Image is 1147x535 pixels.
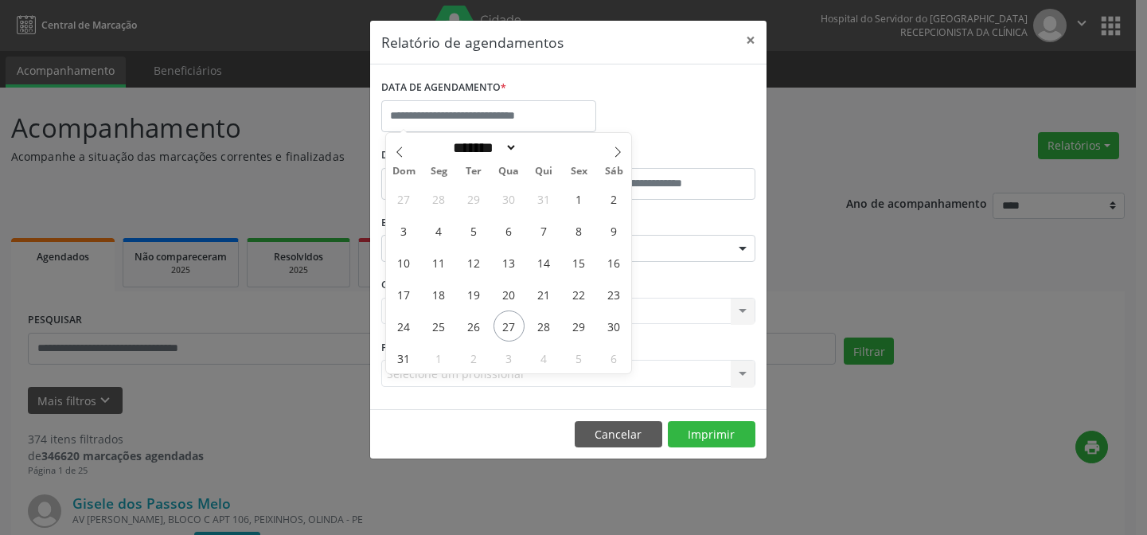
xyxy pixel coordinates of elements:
[381,76,506,100] label: DATA DE AGENDAMENTO
[735,21,767,60] button: Close
[494,215,525,246] span: Agosto 6, 2025
[572,143,755,168] label: ATÉ
[494,247,525,278] span: Agosto 13, 2025
[388,342,419,373] span: Agosto 31, 2025
[517,139,570,156] input: Year
[526,166,561,177] span: Qui
[423,310,455,342] span: Agosto 25, 2025
[494,342,525,373] span: Setembro 3, 2025
[596,166,631,177] span: Sáb
[423,215,455,246] span: Agosto 4, 2025
[421,166,456,177] span: Seg
[529,215,560,246] span: Agosto 7, 2025
[381,273,426,298] label: CLÍNICA
[388,247,419,278] span: Agosto 10, 2025
[563,279,594,310] span: Agosto 22, 2025
[598,279,629,310] span: Agosto 23, 2025
[381,143,564,168] label: De
[563,183,594,214] span: Agosto 1, 2025
[494,279,525,310] span: Agosto 20, 2025
[491,166,526,177] span: Qua
[494,310,525,342] span: Agosto 27, 2025
[561,166,596,177] span: Sex
[598,310,629,342] span: Agosto 30, 2025
[529,183,560,214] span: Julho 31, 2025
[386,166,421,177] span: Dom
[529,342,560,373] span: Setembro 4, 2025
[563,247,594,278] span: Agosto 15, 2025
[381,335,453,360] label: PROFISSIONAL
[494,183,525,214] span: Julho 30, 2025
[458,342,490,373] span: Setembro 2, 2025
[458,183,490,214] span: Julho 29, 2025
[529,279,560,310] span: Agosto 21, 2025
[423,183,455,214] span: Julho 28, 2025
[388,183,419,214] span: Julho 27, 2025
[598,183,629,214] span: Agosto 2, 2025
[458,310,490,342] span: Agosto 26, 2025
[447,139,517,156] select: Month
[388,215,419,246] span: Agosto 3, 2025
[598,342,629,373] span: Setembro 6, 2025
[668,421,755,448] button: Imprimir
[423,247,455,278] span: Agosto 11, 2025
[563,342,594,373] span: Setembro 5, 2025
[458,215,490,246] span: Agosto 5, 2025
[529,310,560,342] span: Agosto 28, 2025
[458,279,490,310] span: Agosto 19, 2025
[598,215,629,246] span: Agosto 9, 2025
[388,310,419,342] span: Agosto 24, 2025
[598,247,629,278] span: Agosto 16, 2025
[563,310,594,342] span: Agosto 29, 2025
[381,211,455,236] label: ESPECIALIDADE
[529,247,560,278] span: Agosto 14, 2025
[575,421,662,448] button: Cancelar
[458,247,490,278] span: Agosto 12, 2025
[563,215,594,246] span: Agosto 8, 2025
[381,32,564,53] h5: Relatório de agendamentos
[423,342,455,373] span: Setembro 1, 2025
[388,279,419,310] span: Agosto 17, 2025
[423,279,455,310] span: Agosto 18, 2025
[456,166,491,177] span: Ter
